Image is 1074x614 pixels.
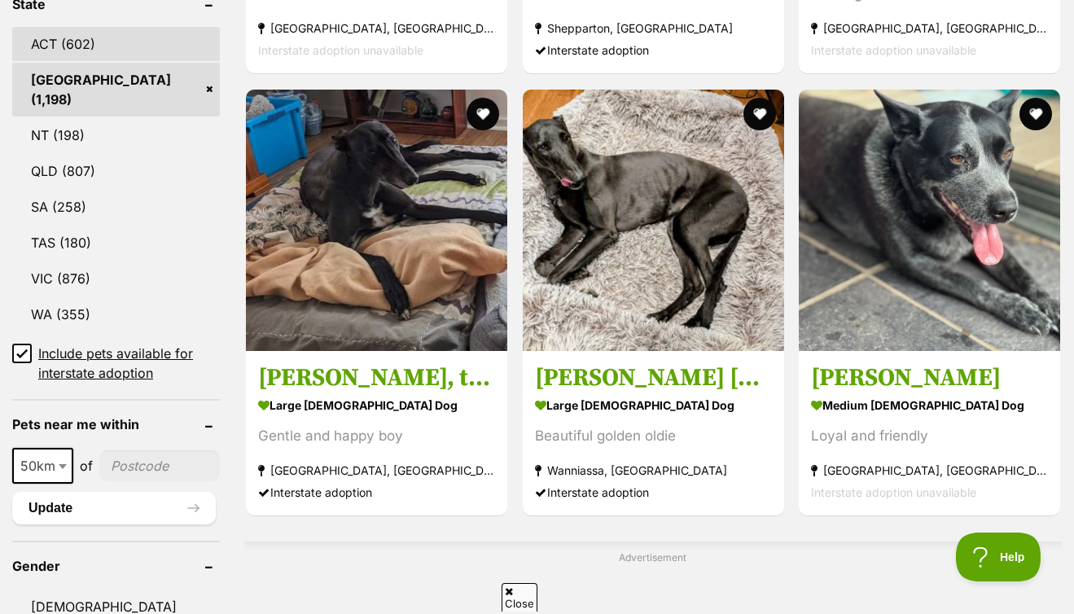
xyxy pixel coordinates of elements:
a: VIC (876) [12,261,220,296]
strong: large [DEMOGRAPHIC_DATA] Dog [258,393,495,417]
div: Interstate adoption [535,40,772,62]
a: [GEOGRAPHIC_DATA] (1,198) [12,63,220,116]
div: Interstate adoption [535,481,772,503]
header: Pets near me within [12,417,220,432]
button: favourite [743,98,775,130]
span: Include pets available for interstate adoption [38,344,220,383]
button: favourite [467,98,499,130]
h3: [PERSON_NAME], the greyhound [258,362,495,393]
span: Interstate adoption unavailable [811,44,976,58]
strong: [GEOGRAPHIC_DATA], [GEOGRAPHIC_DATA] [258,459,495,481]
a: [PERSON_NAME] [PERSON_NAME], the greyhound large [DEMOGRAPHIC_DATA] Dog Beautiful golden oldie Wa... [523,350,784,515]
a: [PERSON_NAME], the greyhound large [DEMOGRAPHIC_DATA] Dog Gentle and happy boy [GEOGRAPHIC_DATA],... [246,350,507,515]
span: Interstate adoption unavailable [258,44,423,58]
a: TAS (180) [12,226,220,260]
span: of [80,456,93,476]
a: [PERSON_NAME] medium [DEMOGRAPHIC_DATA] Dog Loyal and friendly [GEOGRAPHIC_DATA], [GEOGRAPHIC_DAT... [799,350,1060,515]
input: postcode [99,450,220,481]
div: Interstate adoption [258,481,495,503]
img: Blakey, the greyhound - Greyhound Dog [246,90,507,351]
strong: large [DEMOGRAPHIC_DATA] Dog [535,393,772,417]
span: Interstate adoption unavailable [811,485,976,499]
strong: medium [DEMOGRAPHIC_DATA] Dog [811,393,1048,417]
strong: [GEOGRAPHIC_DATA], [GEOGRAPHIC_DATA] [811,459,1048,481]
a: NT (198) [12,118,220,152]
h3: [PERSON_NAME] [811,362,1048,393]
span: 50km [12,448,73,484]
h3: [PERSON_NAME] [PERSON_NAME], the greyhound [535,362,772,393]
div: Beautiful golden oldie [535,425,772,447]
a: Include pets available for interstate adoption [12,344,220,383]
div: Loyal and friendly [811,425,1048,447]
a: ACT (602) [12,27,220,61]
img: Bowie - Australian Stumpy Tail Cattle Dog [799,90,1060,351]
strong: [GEOGRAPHIC_DATA], [GEOGRAPHIC_DATA] [811,18,1048,40]
a: WA (355) [12,297,220,331]
a: QLD (807) [12,154,220,188]
strong: [GEOGRAPHIC_DATA], [GEOGRAPHIC_DATA] [258,18,495,40]
strong: Wanniassa, [GEOGRAPHIC_DATA] [535,459,772,481]
div: Gentle and happy boy [258,425,495,447]
a: SA (258) [12,190,220,224]
span: Close [502,583,537,612]
button: Update [12,492,216,524]
iframe: Help Scout Beacon - Open [956,533,1041,581]
header: Gender [12,559,220,573]
button: favourite [1019,98,1052,130]
img: Lucy Lou, the greyhound - Greyhound Dog [523,90,784,351]
strong: Shepparton, [GEOGRAPHIC_DATA] [535,18,772,40]
span: 50km [14,454,72,477]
